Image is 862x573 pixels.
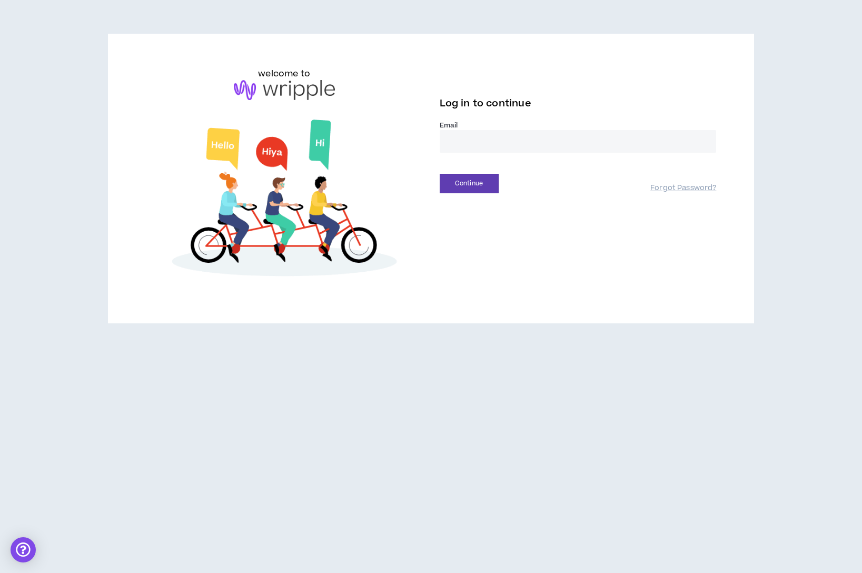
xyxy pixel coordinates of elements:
label: Email [440,121,717,130]
img: Welcome to Wripple [146,111,423,290]
h6: welcome to [258,67,310,80]
a: Forgot Password? [650,183,716,193]
button: Continue [440,174,499,193]
span: Log in to continue [440,97,531,110]
img: logo-brand.png [234,80,335,100]
div: Open Intercom Messenger [11,537,36,562]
